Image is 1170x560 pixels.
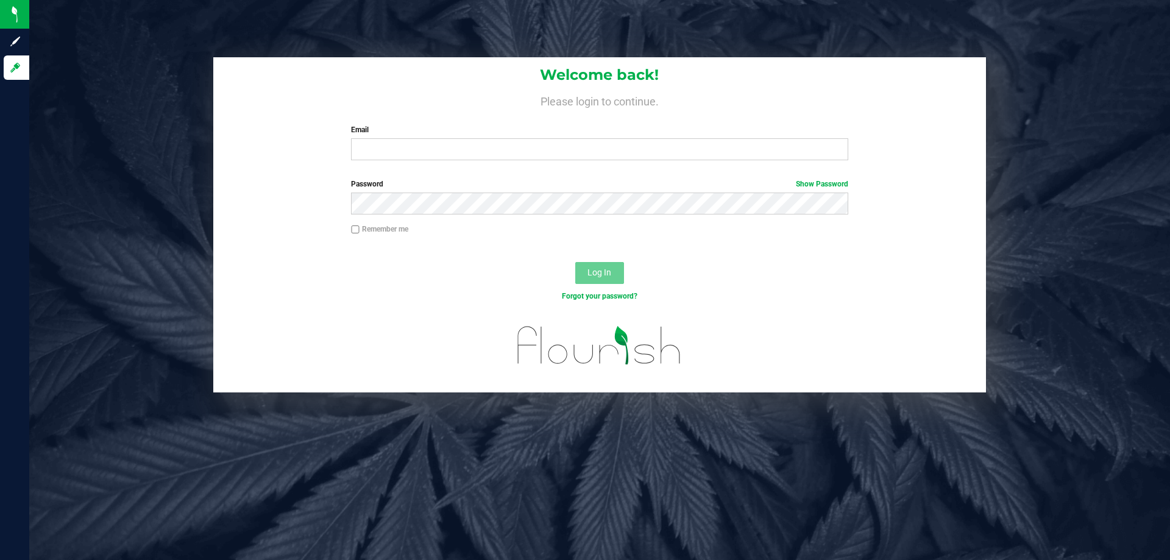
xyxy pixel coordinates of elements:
[9,62,21,74] inline-svg: Log in
[213,93,986,107] h4: Please login to continue.
[562,292,637,300] a: Forgot your password?
[213,67,986,83] h1: Welcome back!
[503,314,696,377] img: flourish_logo.svg
[796,180,848,188] a: Show Password
[351,225,360,234] input: Remember me
[9,35,21,48] inline-svg: Sign up
[575,262,624,284] button: Log In
[351,124,848,135] label: Email
[351,224,408,235] label: Remember me
[351,180,383,188] span: Password
[587,268,611,277] span: Log In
